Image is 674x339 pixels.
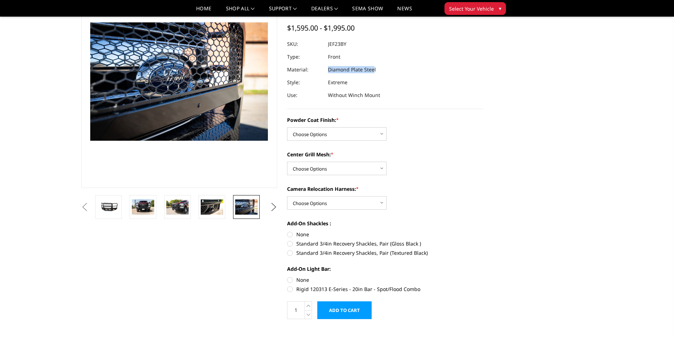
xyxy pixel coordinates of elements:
[287,23,355,33] span: $1,595.00 - $1,995.00
[287,76,323,89] dt: Style:
[328,50,340,63] dd: Front
[328,89,380,102] dd: Without Winch Mount
[328,38,346,50] dd: JEF23BY
[287,231,483,238] label: None
[80,202,90,212] button: Previous
[287,116,483,124] label: Powder Coat Finish:
[444,2,506,15] button: Select Your Vehicle
[287,89,323,102] dt: Use:
[449,5,494,12] span: Select Your Vehicle
[287,265,483,273] label: Add-On Light Bar:
[311,6,338,16] a: Dealers
[132,199,154,214] img: 2023-2025 Ford F250-350 - FT Series - Extreme Front Bumper
[269,6,297,16] a: Support
[287,220,483,227] label: Add-On Shackles :
[196,6,211,16] a: Home
[287,38,323,50] dt: SKU:
[287,240,483,247] label: Standard 3/4in Recovery Shackles, Pair (Gloss Black )
[328,76,347,89] dd: Extreme
[235,199,258,214] img: 2023-2025 Ford F250-350 - FT Series - Extreme Front Bumper
[328,63,376,76] dd: Diamond Plate Steel
[317,301,372,319] input: Add to Cart
[499,5,501,12] span: ▾
[166,199,189,214] img: 2023-2025 Ford F250-350 - FT Series - Extreme Front Bumper
[287,50,323,63] dt: Type:
[90,22,268,141] img: 2023-2025 Ford F250-350 - FT Series - Extreme Front Bumper
[287,185,483,193] label: Camera Relocation Harness:
[638,305,674,339] iframe: Chat Widget
[287,151,483,158] label: Center Grill Mesh:
[397,6,412,16] a: News
[287,285,483,293] label: Rigid 120313 E-Series - 20in Bar - Spot/Flood Combo
[352,6,383,16] a: SEMA Show
[268,202,279,212] button: Next
[287,249,483,257] label: Standard 3/4in Recovery Shackles, Pair (Textured Black)
[201,199,223,214] img: 2023-2025 Ford F250-350 - FT Series - Extreme Front Bumper
[287,276,483,284] label: None
[226,6,255,16] a: shop all
[287,63,323,76] dt: Material:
